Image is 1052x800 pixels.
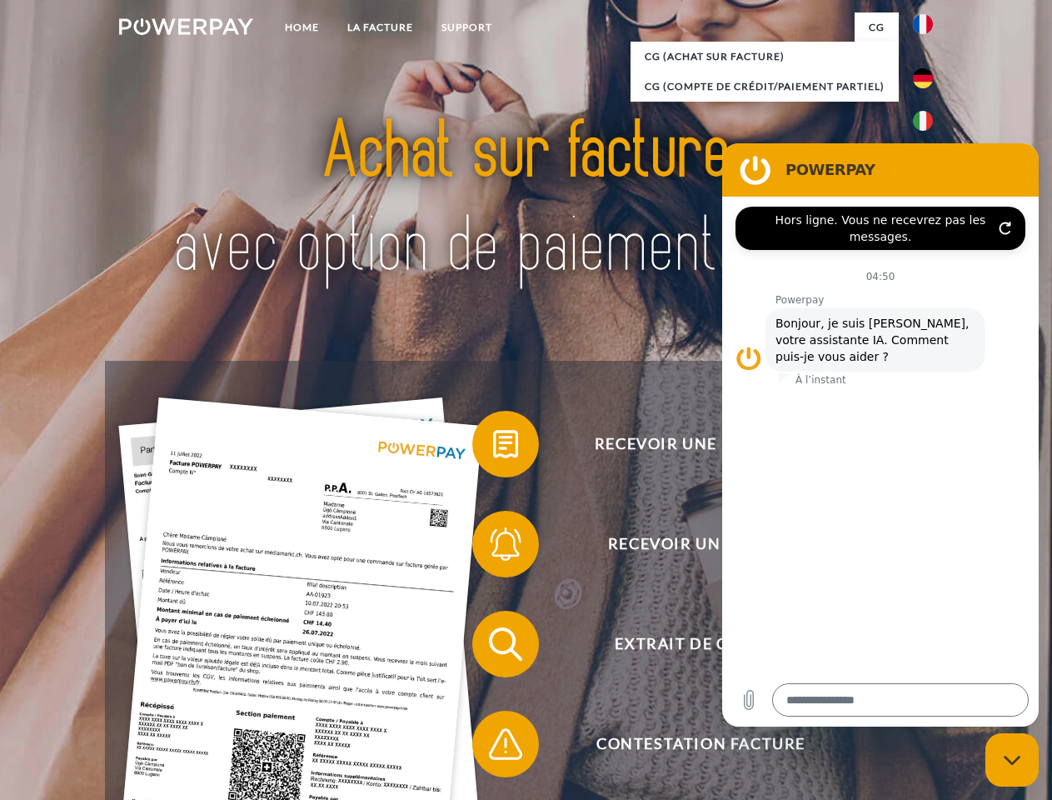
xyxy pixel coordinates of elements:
[985,733,1039,787] iframe: Bouton de lancement de la fenêtre de messagerie, conversation en cours
[271,12,333,42] a: Home
[722,143,1039,727] iframe: Fenêtre de messagerie
[913,111,933,131] img: it
[472,611,905,677] button: Extrait de compte
[485,623,526,665] img: qb_search.svg
[159,80,893,319] img: title-powerpay_fr.svg
[496,511,905,577] span: Recevoir un rappel?
[119,18,253,35] img: logo-powerpay-white.svg
[333,12,427,42] a: LA FACTURE
[472,411,905,477] button: Recevoir une facture ?
[855,12,899,42] a: CG
[496,711,905,777] span: Contestation Facture
[496,611,905,677] span: Extrait de compte
[496,411,905,477] span: Recevoir une facture ?
[913,68,933,88] img: de
[631,42,899,72] a: CG (achat sur facture)
[427,12,506,42] a: Support
[472,511,905,577] button: Recevoir un rappel?
[472,711,905,777] button: Contestation Facture
[485,423,526,465] img: qb_bill.svg
[485,723,526,765] img: qb_warning.svg
[485,523,526,565] img: qb_bell.svg
[913,14,933,34] img: fr
[631,72,899,102] a: CG (Compte de crédit/paiement partiel)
